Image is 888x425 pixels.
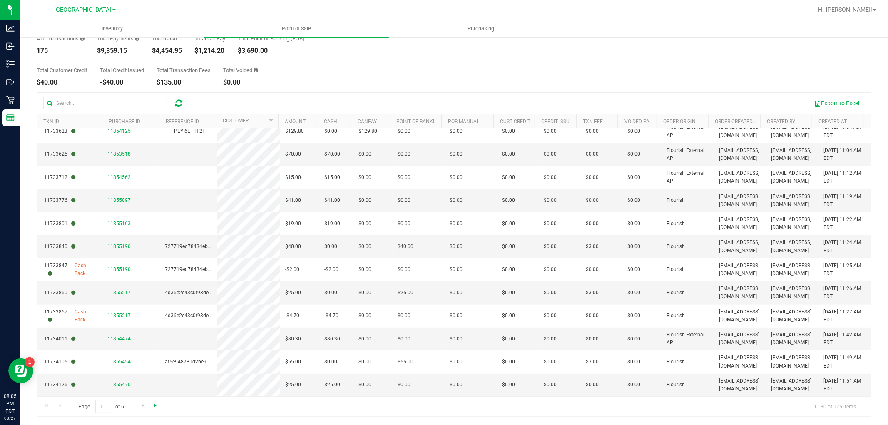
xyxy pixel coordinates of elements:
span: $0.00 [586,127,599,135]
span: Flourish External API [667,331,709,347]
span: 11734126 [44,381,75,389]
span: [EMAIL_ADDRESS][DOMAIN_NAME] [719,169,761,185]
span: Flourish [667,266,685,273]
span: $0.00 [586,174,599,181]
span: 727719ed78434ebbbf03291a9848c579 [165,244,256,249]
span: Page of 6 [71,400,131,413]
a: Created By [767,119,795,124]
div: # of Transactions [37,36,85,41]
span: $55.00 [285,358,301,366]
span: 11854474 [107,336,131,342]
span: [DATE] 11:27 AM EDT [823,308,866,324]
span: 11855217 [107,290,131,296]
span: 4d36e2e43c0f93de58af631ac15d1da1 [165,290,254,296]
span: [DATE] 11:04 AM EDT [823,147,866,162]
span: [EMAIL_ADDRESS][DOMAIN_NAME] [719,216,761,231]
span: $0.00 [398,266,410,273]
span: $129.80 [285,127,304,135]
a: Amount [285,119,306,124]
span: Flourish [667,220,685,228]
span: $0.00 [450,358,463,366]
span: [DATE] 11:25 AM EDT [823,262,866,278]
span: 11733840 [44,243,75,251]
div: Total Transaction Fees [157,67,211,73]
span: $0.00 [358,335,371,343]
span: $0.00 [450,335,463,343]
span: 11733801 [44,220,75,228]
span: $0.00 [544,312,557,320]
a: Order Origin [663,119,696,124]
span: Cash Back [75,308,97,324]
span: [DATE] 11:19 AM EDT [823,193,866,209]
span: 1 - 30 of 175 items [807,400,863,413]
span: [DATE] 11:12 AM EDT [823,169,866,185]
span: Point of Sale [271,25,323,32]
div: Total Credit Issued [100,67,144,73]
a: Voided Payment [624,119,666,124]
span: $0.00 [450,174,463,181]
i: Sum of all voided payment transaction amounts, excluding tips and transaction fees. [254,67,258,73]
span: $0.00 [627,243,640,251]
div: -$40.00 [100,79,144,86]
div: $9,359.15 [97,47,139,54]
span: $0.00 [502,358,515,366]
span: [EMAIL_ADDRESS][DOMAIN_NAME] [771,147,814,162]
span: -$2.00 [285,266,299,273]
span: Flourish [667,312,685,320]
span: [EMAIL_ADDRESS][DOMAIN_NAME] [771,216,814,231]
span: [EMAIL_ADDRESS][DOMAIN_NAME] [771,239,814,254]
span: -$4.70 [285,312,299,320]
button: Export to Excel [809,96,865,110]
span: [DATE] 11:26 AM EDT [823,285,866,301]
span: $0.00 [544,196,557,204]
span: $70.00 [324,150,340,158]
span: $0.00 [450,127,463,135]
span: $0.00 [398,381,410,389]
span: $0.00 [586,381,599,389]
span: $41.00 [324,196,340,204]
a: Customer [223,118,249,124]
span: $0.00 [544,243,557,251]
span: $25.00 [285,381,301,389]
span: $0.00 [358,381,371,389]
span: $0.00 [358,289,371,297]
span: Flourish [667,289,685,297]
span: [EMAIL_ADDRESS][DOMAIN_NAME] [719,239,761,254]
span: 11733776 [44,196,75,204]
span: $129.80 [358,127,377,135]
a: Filter [264,114,278,128]
span: Flourish External API [667,169,709,185]
span: $0.00 [627,358,640,366]
span: [EMAIL_ADDRESS][DOMAIN_NAME] [771,169,814,185]
span: $0.00 [358,358,371,366]
span: $80.30 [285,335,301,343]
span: $0.00 [450,243,463,251]
span: $0.00 [544,174,557,181]
div: Total Payments [97,36,139,41]
span: $0.00 [502,174,515,181]
span: $0.00 [586,196,599,204]
span: $0.00 [502,266,515,273]
a: Go to the next page [137,400,149,411]
span: [EMAIL_ADDRESS][DOMAIN_NAME] [771,377,814,393]
span: [EMAIL_ADDRESS][DOMAIN_NAME] [719,147,761,162]
span: $0.00 [398,174,410,181]
span: Inventory [90,25,134,32]
span: [EMAIL_ADDRESS][DOMAIN_NAME] [719,193,761,209]
span: $0.00 [502,243,515,251]
span: 11855097 [107,197,131,203]
span: $0.00 [450,266,463,273]
span: Purchasing [457,25,506,32]
span: 11733867 [44,308,75,324]
span: 4d36e2e43c0f93de58af631ac15d1da1 [165,313,254,318]
span: [DATE] 11:42 AM EDT [823,331,866,347]
a: TXN ID [43,119,59,124]
div: $1,214.20 [194,47,225,54]
span: $25.00 [398,289,413,297]
span: 11855470 [107,382,131,388]
span: $0.00 [324,243,337,251]
span: $0.00 [544,381,557,389]
div: Total Customer Credit [37,67,87,73]
span: [EMAIL_ADDRESS][DOMAIN_NAME] [771,262,814,278]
